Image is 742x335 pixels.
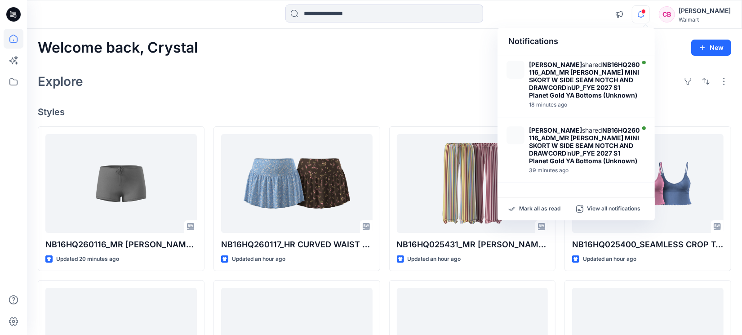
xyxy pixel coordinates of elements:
div: Walmart [679,16,731,23]
strong: [PERSON_NAME] [529,126,582,134]
p: NB16HQ260117_HR CURVED WAIST YOKE SKIRT [221,238,373,251]
strong: [PERSON_NAME] [529,61,582,68]
h2: Explore [38,74,83,89]
p: NB16HQ260116_MR [PERSON_NAME] MINI SKORT W SIDE SEAM NOTCH AND DRAWCORD [45,238,197,251]
a: NB16HQ260116_MR MICRO MINI SKORT W SIDE SEAM NOTCH AND DRAWCORD [45,134,197,233]
strong: NB16HQ260116_ADM_MR [PERSON_NAME] MINI SKORT W SIDE SEAM NOTCH AND DRAWCORD [529,61,640,91]
p: Mark all as read [519,205,560,213]
p: NB16HQ025400_SEAMLESS CROP TANK W AJUSTABLE STRAPS [572,238,724,251]
h2: Welcome back, Crystal [38,40,198,56]
div: [PERSON_NAME] [679,5,731,16]
p: Updated 20 minutes ago [56,255,119,264]
div: Monday, August 11, 2025 15:21 [529,102,640,108]
p: NB16HQ025431_MR [PERSON_NAME] FIT WIDE LEG PANT W DRAWCORD [397,238,548,251]
div: Monday, August 11, 2025 15:00 [529,167,640,174]
a: NB16HQ260117_HR CURVED WAIST YOKE SKIRT [221,134,373,233]
h4: Styles [38,107,731,117]
img: NB16HQ260116_ADM_MR MICRO MINI SKORT W SIDE SEAM NOTCH AND DRAWCORD [507,126,524,144]
div: Notifications [498,28,655,55]
strong: UP_FYE 2027 S1 Planet Gold YA Bottoms (Unknown) [529,84,637,99]
p: Updated an hour ago [408,255,461,264]
button: New [691,40,731,56]
p: Updated an hour ago [583,255,636,264]
div: CB [659,6,675,22]
strong: NB16HQ260116_ADM_MR [PERSON_NAME] MINI SKORT W SIDE SEAM NOTCH AND DRAWCORD [529,126,640,157]
a: NB16HQ025431_MR REG FIT WIDE LEG PANT W DRAWCORD [397,134,548,233]
p: Updated an hour ago [232,255,285,264]
div: shared in [529,61,640,99]
img: NB16HQ260116_ADM_MR MICRO MINI SKORT W SIDE SEAM NOTCH AND DRAWCORD [507,61,524,79]
strong: UP_FYE 2027 S1 Planet Gold YA Bottoms (Unknown) [529,149,637,165]
div: shared in [529,126,640,165]
p: View all notifications [587,205,640,213]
